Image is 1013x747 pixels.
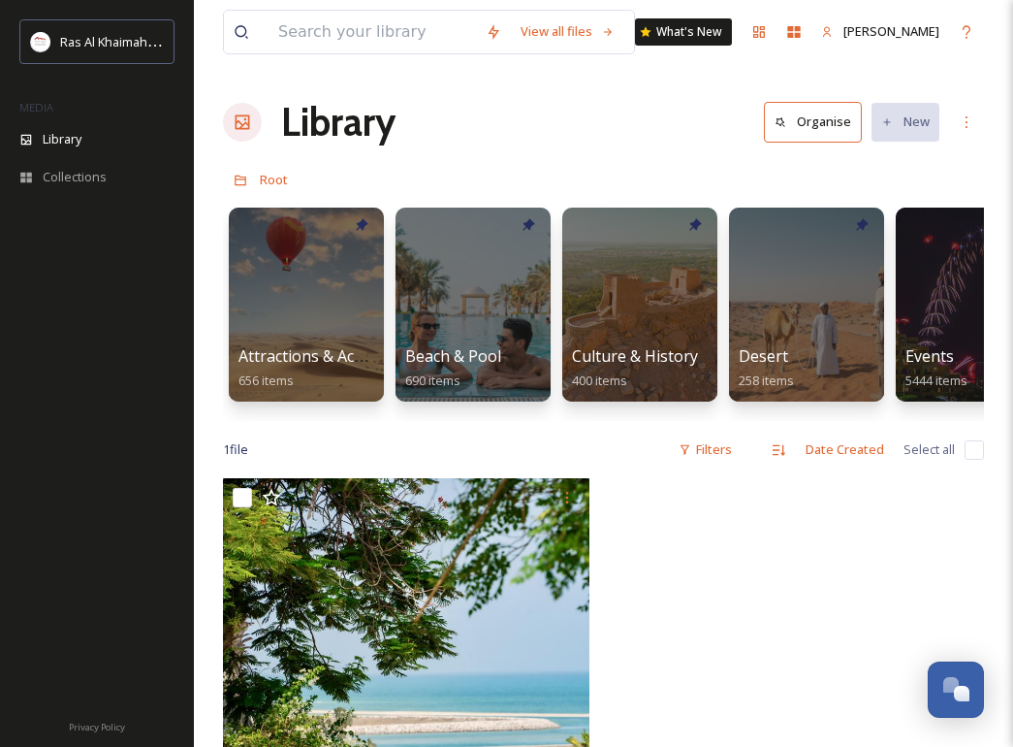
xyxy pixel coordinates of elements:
span: Events [905,345,954,367]
span: Desert [739,345,788,367]
div: Filters [669,431,742,469]
a: Library [281,93,396,151]
span: Beach & Pool [405,345,501,367]
a: Events5444 items [905,347,967,389]
span: MEDIA [19,100,53,114]
img: Logo_RAKTDA_RGB-01.png [31,32,50,51]
span: Root [260,171,288,188]
span: 656 items [238,372,294,389]
span: Select all [903,440,955,459]
span: Culture & History [572,345,698,367]
a: [PERSON_NAME] [811,13,949,50]
span: 400 items [572,372,627,389]
button: Organise [764,102,862,142]
input: Search your library [269,11,476,53]
span: 690 items [405,372,460,389]
a: What's New [635,18,732,46]
a: Attractions & Activities656 items [238,347,401,389]
span: 258 items [739,372,794,389]
span: Collections [43,168,107,186]
span: Ras Al Khaimah Tourism Development Authority [60,32,334,50]
span: 5444 items [905,372,967,389]
span: 1 file [223,440,248,459]
button: Open Chat [928,662,984,718]
span: Library [43,130,81,148]
div: Date Created [796,431,894,469]
a: Beach & Pool690 items [405,347,501,389]
span: Privacy Policy [69,721,125,733]
button: New [871,103,939,141]
a: Culture & History400 items [572,347,698,389]
span: [PERSON_NAME] [843,22,939,40]
a: View all files [511,13,624,50]
a: Root [260,168,288,191]
span: Attractions & Activities [238,345,401,367]
a: Desert258 items [739,347,794,389]
a: Privacy Policy [69,714,125,737]
a: Organise [764,102,871,142]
